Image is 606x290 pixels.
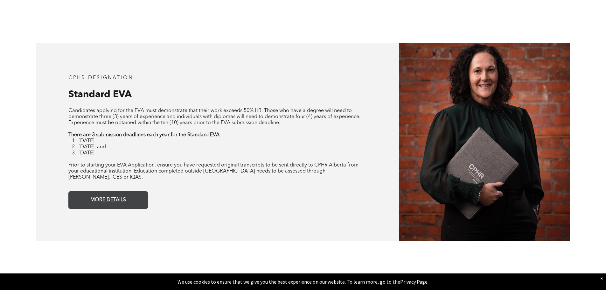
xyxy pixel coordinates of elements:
[68,90,132,99] span: Standard EVA
[79,145,106,150] span: [DATE], and
[68,163,359,180] span: Prior to starting your EVA Application, ensure you have requested original transcripts to be sent...
[600,275,603,281] div: Dismiss notification
[68,108,360,125] span: Candidates applying for the EVA must demonstrate that their work exceeds 50% HR. Those who have a...
[68,132,219,138] strong: There are 3 submission deadlines each year for the Standard EVA
[79,138,94,144] span: [DATE]
[68,75,133,81] span: CPHR DESIGNATION
[88,194,128,206] span: MORE DETAILS
[68,191,148,209] a: MORE DETAILS
[79,151,96,156] span: [DATE].
[400,279,428,285] a: Privacy Page.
